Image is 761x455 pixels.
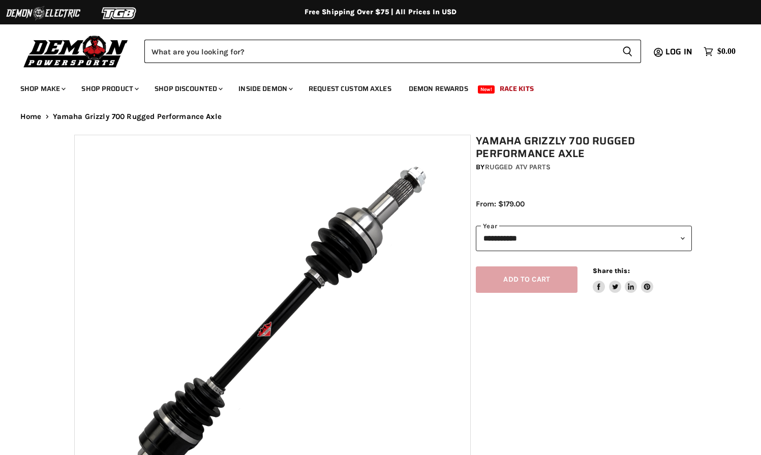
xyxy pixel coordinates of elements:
span: New! [478,85,495,94]
span: Log in [665,45,692,58]
form: Product [144,40,641,63]
span: $0.00 [717,47,736,56]
a: Shop Discounted [147,78,229,99]
aside: Share this: [593,266,653,293]
a: Shop Product [74,78,145,99]
a: Shop Make [13,78,72,99]
span: Yamaha Grizzly 700 Rugged Performance Axle [53,112,222,121]
img: Demon Electric Logo 2 [5,4,81,23]
a: Demon Rewards [401,78,476,99]
a: $0.00 [698,44,741,59]
button: Search [614,40,641,63]
a: Request Custom Axles [301,78,399,99]
ul: Main menu [13,74,733,99]
h1: Yamaha Grizzly 700 Rugged Performance Axle [476,135,692,160]
div: by [476,162,692,173]
a: Home [20,112,42,121]
input: Search [144,40,614,63]
a: Race Kits [492,78,541,99]
select: year [476,226,692,251]
a: Rugged ATV Parts [485,163,551,171]
img: Demon Powersports [20,33,132,69]
span: From: $179.00 [476,199,525,208]
a: Log in [661,47,698,56]
span: Share this: [593,267,629,275]
a: Inside Demon [231,78,299,99]
img: TGB Logo 2 [81,4,158,23]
